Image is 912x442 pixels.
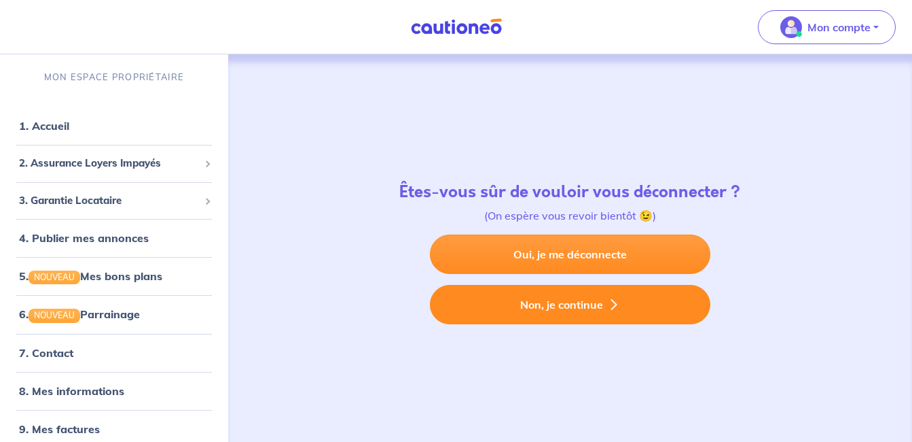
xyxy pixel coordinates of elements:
[19,269,162,283] a: 5.NOUVEAUMes bons plans
[430,235,710,274] a: Oui, je me déconnecte
[5,339,223,367] div: 7. Contact
[19,119,69,133] a: 1. Accueil
[19,307,140,321] a: 6.NOUVEAUParrainage
[5,224,223,252] div: 4. Publier mes annonces
[19,346,73,360] a: 7. Contact
[44,71,184,84] p: MON ESPACE PROPRIÉTAIRE
[405,18,507,35] img: Cautioneo
[19,193,199,209] span: 3. Garantie Locataire
[5,150,223,177] div: 2. Assurance Loyers Impayés
[19,422,100,436] a: 9. Mes factures
[5,112,223,139] div: 1. Accueil
[399,207,740,224] p: (On espère vous revoir bientôt 😉)
[19,384,124,398] a: 8. Mes informations
[19,156,199,171] span: 2. Assurance Loyers Impayés
[5,188,223,214] div: 3. Garantie Locataire
[5,377,223,405] div: 8. Mes informations
[780,16,802,38] img: illu_account_valid_menu.svg
[807,19,871,35] p: Mon compte
[758,10,896,44] button: illu_account_valid_menu.svgMon compte
[5,262,223,290] div: 5.NOUVEAUMes bons plans
[399,182,740,202] h4: Êtes-vous sûr de vouloir vous déconnecter ?
[430,285,710,324] button: Non, je continue
[19,231,149,245] a: 4. Publier mes annonces
[5,301,223,328] div: 6.NOUVEAUParrainage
